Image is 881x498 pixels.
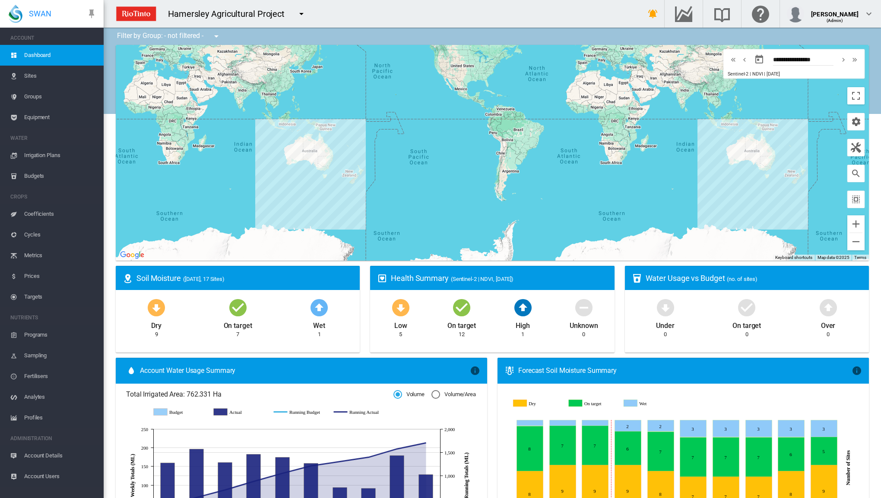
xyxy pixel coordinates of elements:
button: icon-magnify [847,165,865,182]
tspan: 1,500 [444,450,455,455]
md-icon: icon-menu-down [211,31,222,41]
circle: Running Actual Aug 13 1,054.1 [281,471,284,475]
g: On target Sep 20, 2025 7 [680,438,707,477]
div: Soil Moisture [136,273,353,284]
g: On target Sep 21, 2025 7 [713,438,739,477]
circle: Running Actual Sep 3 1,397.41 [367,455,370,459]
g: On target Sep 22, 2025 7 [746,438,772,477]
button: Zoom out [847,233,865,250]
span: (Sentinel-2 | NDVI, [DATE]) [451,276,513,282]
button: icon-chevron-double-right [849,54,860,65]
circle: Running Actual Sep 17 1,705.48 [424,441,428,444]
g: Actual [214,408,265,416]
g: Wet Sep 22, 2025 3 [746,420,772,437]
div: 1 [521,331,524,338]
div: High [516,318,530,331]
md-icon: icon-heart-box-outline [377,273,387,284]
div: On target [224,318,252,331]
md-icon: icon-select-all [851,194,861,205]
div: Unknown [570,318,598,331]
tspan: 100 [141,483,149,488]
g: Running Budget [274,408,325,416]
md-icon: icon-arrow-down-bold-circle [390,297,411,318]
div: 5 [399,331,402,338]
tspan: 250 [141,427,149,432]
g: Running Actual [334,408,385,416]
g: On target Sep 16, 2025 7 [550,426,576,465]
button: icon-chevron-right [838,54,849,65]
div: Filter by Group: - not filtered - [111,28,228,45]
circle: Running Actual Aug 6 879.75 [252,479,255,483]
span: Cycles [24,224,97,245]
span: ACCOUNT [10,31,97,45]
tspan: 200 [141,445,149,451]
span: SWAN [29,8,51,19]
button: md-calendar [751,51,768,68]
div: Wet [313,318,325,331]
span: Sentinel-2 | NDVI [728,71,763,77]
g: On target Sep 15, 2025 8 [517,426,543,471]
md-icon: icon-chevron-double-left [729,54,738,65]
circle: Running Actual Sep 10 1,577.2 [395,447,399,451]
div: 0 [827,331,830,338]
span: Account Users [24,466,97,487]
g: On target [570,400,619,408]
span: Dashboard [24,45,97,66]
circle: Running Actual Aug 27 1,305.59 [338,460,342,463]
button: icon-cog [847,113,865,130]
button: Zoom in [847,215,865,233]
md-icon: icon-arrow-down-bold-circle [146,297,167,318]
img: ZPXdBAAAAAElFTkSuQmCC [113,3,159,25]
img: Google [118,249,146,261]
span: NUTRIENTS [10,311,97,325]
md-icon: icon-magnify [851,168,861,179]
div: Over [821,318,836,331]
div: Hamersley Agricultural Project [168,8,292,20]
md-icon: icon-map-marker-radius [123,273,133,284]
img: SWAN-Landscape-Logo-Colour-drop.png [9,5,22,23]
span: Map data ©2025 [818,255,849,260]
div: Health Summary [391,273,607,284]
md-icon: icon-checkbox-marked-circle [451,297,472,318]
div: Dry [151,318,162,331]
md-radio-button: Volume [393,391,425,399]
md-icon: icon-cog [851,117,861,127]
g: Wet Sep 17, 2025 1 [582,420,608,426]
span: Programs [24,325,97,345]
button: icon-bell-ring [644,5,662,22]
g: Wet Sep 16, 2025 1 [550,420,576,426]
md-icon: icon-chevron-double-right [850,54,859,65]
md-radio-button: Volume/Area [431,391,476,399]
g: Wet Sep 21, 2025 3 [713,420,739,437]
g: On target Sep 23, 2025 6 [778,438,805,471]
a: Open this area in Google Maps (opens a new window) [118,249,146,261]
md-icon: icon-arrow-up-bold-circle [513,297,533,318]
span: Prices [24,266,97,287]
md-icon: Search the knowledge base [712,9,732,19]
g: Dry [513,400,563,408]
button: icon-menu-down [293,5,310,22]
md-icon: icon-chevron-down [864,9,874,19]
md-icon: icon-minus-circle [574,297,594,318]
g: Wet Sep 18, 2025 2 [615,420,641,432]
g: On target Sep 24, 2025 5 [811,437,837,465]
tspan: Weekly Totals (ML) [130,454,136,497]
tspan: 150 [141,464,149,469]
div: On target [732,318,761,331]
g: On target Sep 18, 2025 6 [615,432,641,465]
img: profile.jpg [787,5,804,22]
md-icon: icon-cup-water [632,273,642,284]
span: Budgets [24,166,97,186]
button: Toggle fullscreen view [847,87,865,104]
span: Targets [24,287,97,307]
span: (Admin) [827,18,843,23]
span: ([DATE], 17 Sites) [183,276,225,282]
span: ADMINISTRATION [10,432,97,445]
md-icon: icon-arrow-up-bold-circle [309,297,330,318]
md-icon: Go to the Data Hub [673,9,694,19]
g: Wet Sep 15, 2025 1 [517,420,543,426]
button: icon-chevron-left [739,54,750,65]
span: Total Irrigated Area: 762.331 Ha [126,390,393,399]
circle: Running Actual Jul 30 696.89 [223,488,227,492]
div: Water Usage vs Budget [646,273,862,284]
